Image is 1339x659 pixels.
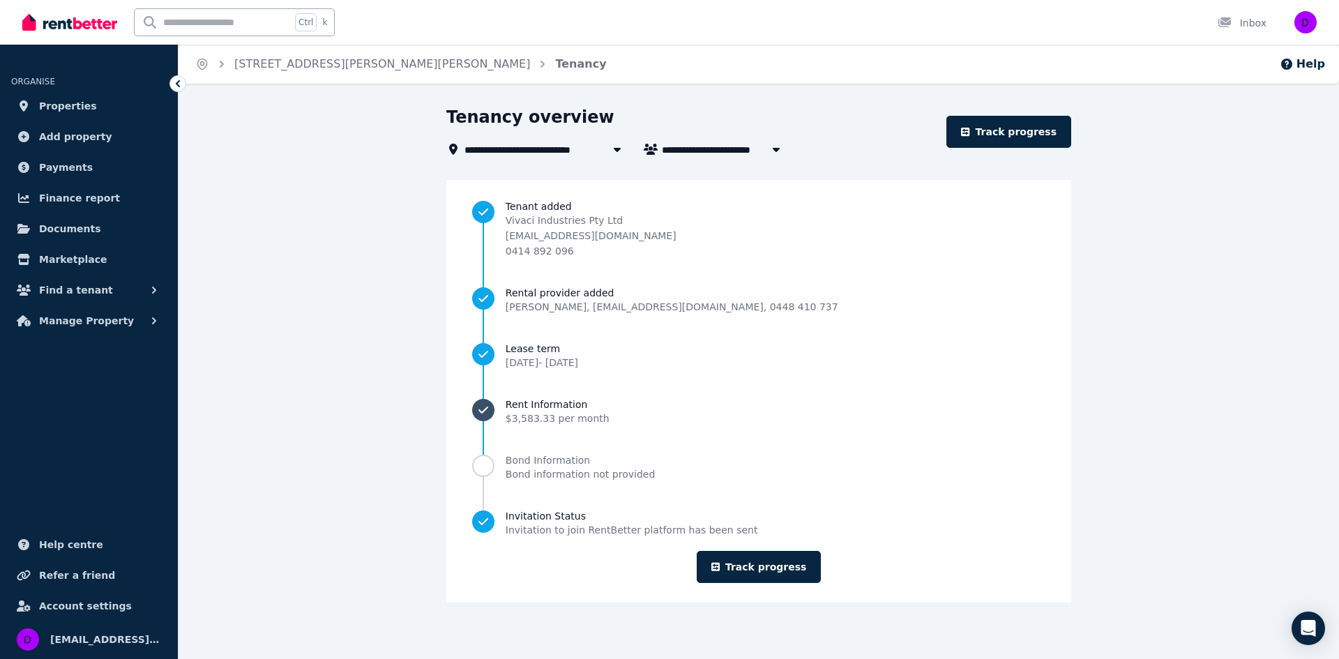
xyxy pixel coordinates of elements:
[472,453,1045,481] a: Bond InformationBond information not provided
[11,245,167,273] a: Marketplace
[506,300,838,314] span: [PERSON_NAME] , [EMAIL_ADDRESS][DOMAIN_NAME] , 0448 410 737
[506,453,655,467] span: Bond Information
[472,199,1045,258] a: Tenant addedVivaci Industries Pty Ltd[EMAIL_ADDRESS][DOMAIN_NAME]0414 892 096
[39,536,103,553] span: Help centre
[39,598,132,614] span: Account settings
[506,199,1045,213] span: Tenant added
[506,213,676,227] p: Vivaci Industries Pty Ltd
[11,77,55,86] span: ORGANISE
[234,57,530,70] a: [STREET_ADDRESS][PERSON_NAME][PERSON_NAME]
[472,342,1045,370] a: Lease term[DATE]- [DATE]
[555,57,606,70] a: Tenancy
[39,220,101,237] span: Documents
[39,98,97,114] span: Properties
[946,116,1071,148] a: Track progress
[17,628,39,651] img: dalrympleroad399@gmail.com
[1280,56,1325,73] button: Help
[506,509,758,523] span: Invitation Status
[506,342,578,356] span: Lease term
[322,17,327,28] span: k
[1294,11,1317,33] img: dalrympleroad399@gmail.com
[22,12,117,33] img: RentBetter
[39,312,134,329] span: Manage Property
[179,45,623,84] nav: Breadcrumb
[1292,612,1325,645] div: Open Intercom Messenger
[506,286,838,300] span: Rental provider added
[11,307,167,335] button: Manage Property
[506,523,758,537] span: Invitation to join RentBetter platform has been sent
[39,567,115,584] span: Refer a friend
[11,592,167,620] a: Account settings
[506,229,676,243] p: [EMAIL_ADDRESS][DOMAIN_NAME]
[472,199,1045,537] nav: Progress
[446,106,614,128] h1: Tenancy overview
[506,245,574,257] span: 0414 892 096
[11,561,167,589] a: Refer a friend
[39,159,93,176] span: Payments
[11,153,167,181] a: Payments
[50,631,161,648] span: [EMAIL_ADDRESS][DOMAIN_NAME]
[11,123,167,151] a: Add property
[506,413,610,424] span: $3,583.33 per month
[11,531,167,559] a: Help centre
[39,190,120,206] span: Finance report
[11,215,167,243] a: Documents
[472,286,1045,314] a: Rental provider added[PERSON_NAME], [EMAIL_ADDRESS][DOMAIN_NAME], 0448 410 737
[697,551,822,583] a: Track progress
[11,92,167,120] a: Properties
[1218,16,1266,30] div: Inbox
[295,13,317,31] span: Ctrl
[11,184,167,212] a: Finance report
[506,467,655,481] div: Bond information not provided
[506,397,610,411] span: Rent Information
[506,357,578,368] span: [DATE] - [DATE]
[39,282,113,298] span: Find a tenant
[39,128,112,145] span: Add property
[472,509,1045,537] a: Invitation StatusInvitation to join RentBetter platform has been sent
[472,397,1045,425] a: Rent Information$3,583.33 per month
[39,251,107,268] span: Marketplace
[11,276,167,304] button: Find a tenant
